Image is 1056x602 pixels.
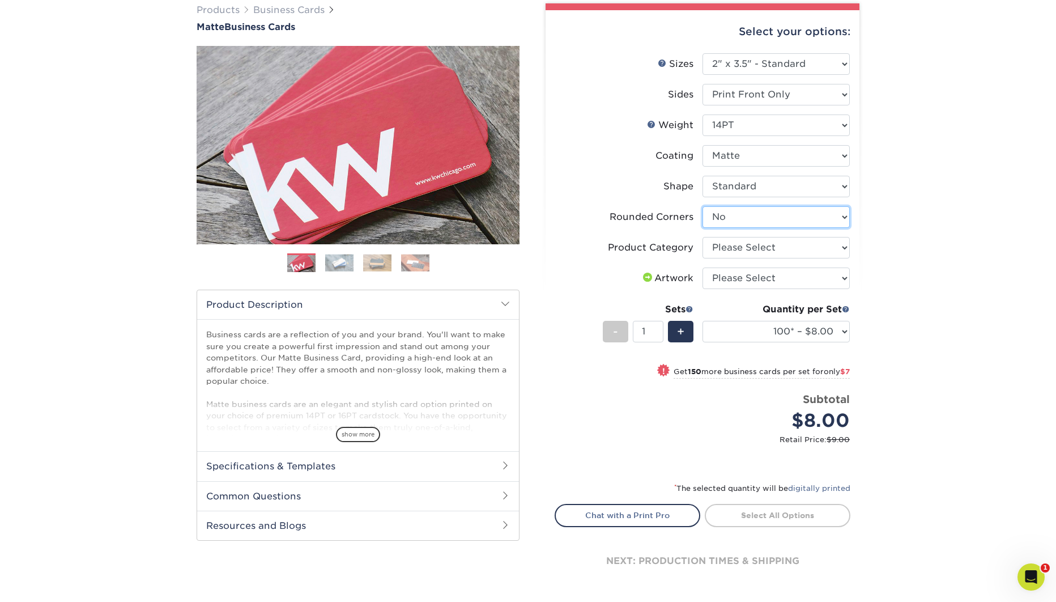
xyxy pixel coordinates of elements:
[688,367,701,376] strong: 150
[655,149,693,163] div: Coating
[197,511,519,540] h2: Resources and Blogs
[555,10,850,53] div: Select your options:
[555,527,850,595] div: next: production times & shipping
[363,254,391,272] img: Business Cards 03
[711,407,850,434] div: $8.00
[641,272,693,285] div: Artwork
[677,323,684,340] span: +
[197,22,520,32] h1: Business Cards
[647,118,693,132] div: Weight
[662,365,665,377] span: !
[253,5,325,15] a: Business Cards
[674,484,850,493] small: The selected quantity will be
[197,22,224,32] span: Matte
[610,210,693,224] div: Rounded Corners
[336,427,380,442] span: show more
[1017,563,1045,591] iframe: Intercom live chat
[197,22,520,32] a: MatteBusiness Cards
[824,367,850,376] span: only
[603,303,693,316] div: Sets
[674,367,850,379] small: Get more business cards per set for
[555,504,700,527] a: Chat with a Print Pro
[668,88,693,101] div: Sides
[705,504,850,527] a: Select All Options
[325,254,354,272] img: Business Cards 02
[608,241,693,255] div: Product Category
[840,367,850,376] span: $7
[788,484,850,493] a: digitally printed
[197,451,519,481] h2: Specifications & Templates
[3,567,96,598] iframe: Google Customer Reviews
[401,254,429,272] img: Business Cards 04
[287,249,316,278] img: Business Cards 01
[803,393,850,405] strong: Subtotal
[206,329,510,490] p: Business cards are a reflection of you and your brand. You'll want to make sure you create a powe...
[564,434,850,445] small: Retail Price:
[663,180,693,193] div: Shape
[658,57,693,71] div: Sizes
[197,481,519,511] h2: Common Questions
[702,303,850,316] div: Quantity per Set
[1041,563,1050,573] span: 1
[197,5,240,15] a: Products
[827,435,850,444] span: $9.00
[197,290,519,319] h2: Product Description
[613,323,618,340] span: -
